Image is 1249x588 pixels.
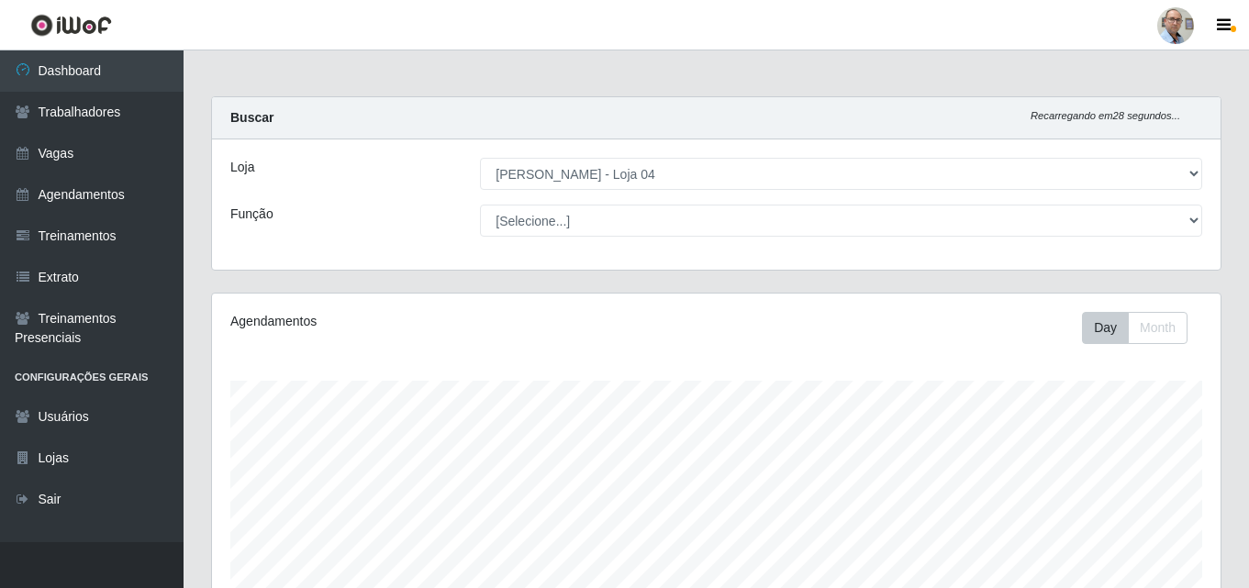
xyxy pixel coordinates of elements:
[1082,312,1188,344] div: First group
[230,312,619,331] div: Agendamentos
[230,110,273,125] strong: Buscar
[230,205,273,224] label: Função
[1082,312,1129,344] button: Day
[1031,110,1180,121] i: Recarregando em 28 segundos...
[1082,312,1202,344] div: Toolbar with button groups
[230,158,254,177] label: Loja
[30,14,112,37] img: CoreUI Logo
[1128,312,1188,344] button: Month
